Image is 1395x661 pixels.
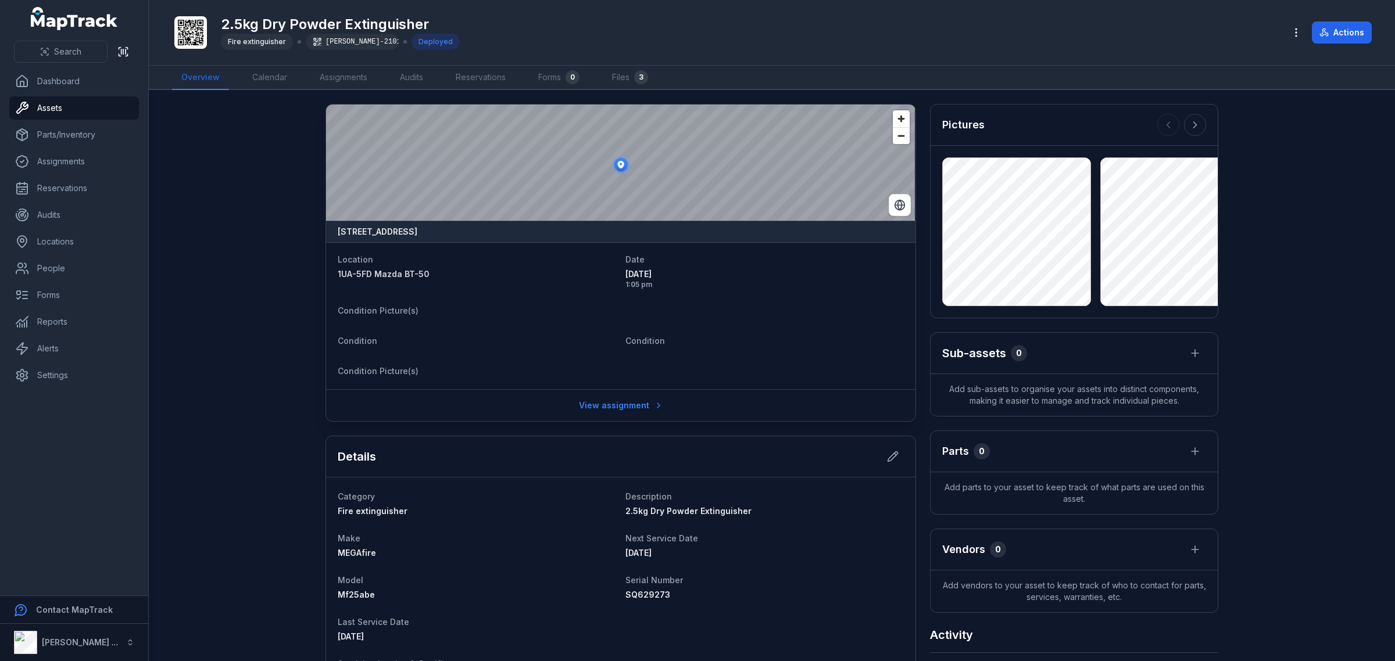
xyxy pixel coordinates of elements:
a: View assignment [571,394,671,416]
h2: Details [338,448,376,465]
h3: Vendors [942,541,985,558]
span: SQ629273 [625,590,670,599]
strong: [PERSON_NAME] Air [42,637,123,647]
span: Condition [338,336,377,346]
a: Locations [9,230,139,253]
span: Date [625,254,645,264]
a: Overview [172,66,229,90]
time: 5/7/2025, 12:00:00 AM [338,631,364,641]
time: 11/7/2025, 12:00:00 AM [625,548,652,558]
button: Switch to Satellite View [889,194,911,216]
h3: Pictures [942,117,985,133]
a: Forms [9,283,139,307]
div: Deployed [412,34,460,50]
div: 0 [566,70,580,84]
div: 0 [974,443,990,459]
span: Add vendors to your asset to keep track of who to contact for parts, services, warranties, etc. [931,570,1218,612]
a: Parts/Inventory [9,123,139,146]
div: 0 [990,541,1006,558]
button: Zoom in [893,110,910,127]
a: People [9,257,139,280]
span: 1:05 pm [625,280,904,289]
a: Assets [9,96,139,120]
button: Search [14,41,108,63]
a: Settings [9,364,139,387]
h1: 2.5kg Dry Powder Extinguisher [221,15,460,34]
span: Last Service Date [338,617,409,627]
a: Reservations [446,66,515,90]
strong: Contact MapTrack [36,605,113,615]
span: 2.5kg Dry Powder Extinguisher [625,506,752,516]
h3: Parts [942,443,969,459]
a: Alerts [9,337,139,360]
a: 1UA-5FD Mazda BT-50 [338,268,616,280]
span: Mf25abe [338,590,375,599]
a: Assignments [9,150,139,173]
span: Search [54,46,81,58]
a: Assignments [310,66,377,90]
span: Model [338,575,363,585]
span: Condition Picture(s) [338,366,419,376]
span: Add parts to your asset to keep track of what parts are used on this asset. [931,472,1218,514]
span: Description [625,491,672,501]
a: MapTrack [31,7,118,30]
span: Category [338,491,375,501]
a: Forms0 [529,66,589,90]
span: Fire extinguisher [338,506,407,516]
span: Serial Number [625,575,683,585]
span: 1UA-5FD Mazda BT-50 [338,269,430,279]
div: 0 [1011,345,1027,361]
h2: Activity [930,627,973,643]
span: Location [338,254,373,264]
button: Actions [1312,21,1372,44]
a: Audits [391,66,432,90]
span: MEGAfire [338,548,376,558]
a: Reservations [9,177,139,200]
a: Audits [9,203,139,227]
span: Add sub-assets to organise your assets into distinct components, making it easier to manage and t... [931,374,1218,416]
span: Condition [625,336,665,346]
a: Calendar [243,66,296,90]
a: Reports [9,310,139,333]
div: [PERSON_NAME]-2101 [306,34,399,50]
div: 3 [634,70,648,84]
span: Condition Picture(s) [338,306,419,315]
a: Dashboard [9,70,139,93]
span: [DATE] [625,548,652,558]
time: 9/23/2025, 1:05:20 PM [625,268,904,289]
span: Make [338,533,360,543]
strong: [STREET_ADDRESS] [338,226,417,238]
span: Fire extinguisher [228,37,286,46]
canvas: Map [326,105,915,221]
h2: Sub-assets [942,345,1006,361]
span: Next Service Date [625,533,698,543]
a: Files3 [603,66,657,90]
button: Zoom out [893,127,910,144]
span: [DATE] [338,631,364,641]
span: [DATE] [625,268,904,280]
